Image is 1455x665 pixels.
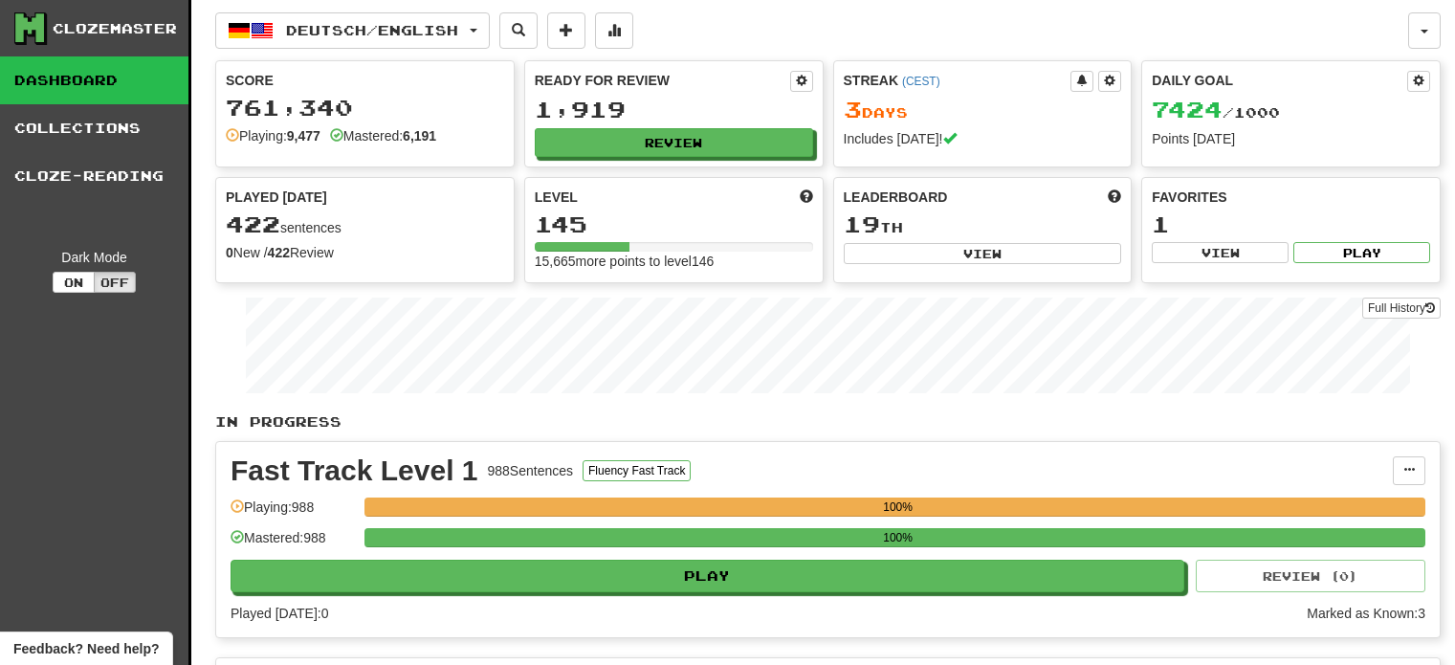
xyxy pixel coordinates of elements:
[226,212,504,237] div: sentences
[1196,560,1425,592] button: Review (0)
[595,12,633,49] button: More stats
[231,498,355,529] div: Playing: 988
[53,19,177,38] div: Clozemaster
[535,188,578,207] span: Level
[226,188,327,207] span: Played [DATE]
[844,243,1122,264] button: View
[535,252,813,271] div: 15,665 more points to level 146
[488,461,574,480] div: 988 Sentences
[226,71,504,90] div: Score
[215,412,1441,432] p: In Progress
[226,96,504,120] div: 761,340
[403,128,436,144] strong: 6,191
[268,245,290,260] strong: 422
[1307,604,1425,623] div: Marked as Known: 3
[370,498,1425,517] div: 100%
[1152,212,1430,236] div: 1
[94,272,136,293] button: Off
[286,22,458,38] span: Deutsch / English
[844,71,1071,90] div: Streak
[800,188,813,207] span: Score more points to level up
[287,128,320,144] strong: 9,477
[231,606,328,621] span: Played [DATE]: 0
[844,188,948,207] span: Leaderboard
[844,96,862,122] span: 3
[1108,188,1121,207] span: This week in points, UTC
[370,528,1425,547] div: 100%
[13,639,159,658] span: Open feedback widget
[844,211,880,237] span: 19
[902,75,940,88] a: (CEST)
[844,212,1122,237] div: th
[226,245,233,260] strong: 0
[215,12,490,49] button: Deutsch/English
[1152,188,1430,207] div: Favorites
[226,243,504,262] div: New / Review
[547,12,585,49] button: Add sentence to collection
[1362,298,1441,319] a: Full History
[231,456,478,485] div: Fast Track Level 1
[1152,71,1407,92] div: Daily Goal
[1152,96,1223,122] span: 7424
[844,98,1122,122] div: Day s
[535,98,813,122] div: 1,919
[1152,104,1280,121] span: / 1000
[231,528,355,560] div: Mastered: 988
[231,560,1184,592] button: Play
[53,272,95,293] button: On
[1293,242,1430,263] button: Play
[535,128,813,157] button: Review
[226,126,320,145] div: Playing:
[583,460,691,481] button: Fluency Fast Track
[226,211,280,237] span: 422
[844,129,1122,148] div: Includes [DATE]!
[535,71,790,90] div: Ready for Review
[499,12,538,49] button: Search sentences
[330,126,436,145] div: Mastered:
[1152,129,1430,148] div: Points [DATE]
[14,248,174,267] div: Dark Mode
[535,212,813,236] div: 145
[1152,242,1289,263] button: View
